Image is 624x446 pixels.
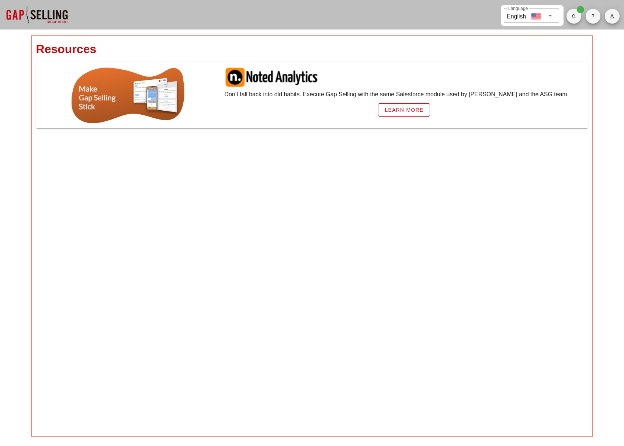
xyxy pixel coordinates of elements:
a: Learn More [378,103,430,117]
div: Don’t fall back into old habits. Execute Gap Selling with the same Salesforce module used by [PER... [220,62,588,128]
div: English [507,10,526,21]
span: Learn More [384,107,423,113]
label: Language [508,6,528,11]
span: Badge [577,6,584,13]
h1: Resources [36,40,588,58]
div: LanguageEnglish [504,8,559,23]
